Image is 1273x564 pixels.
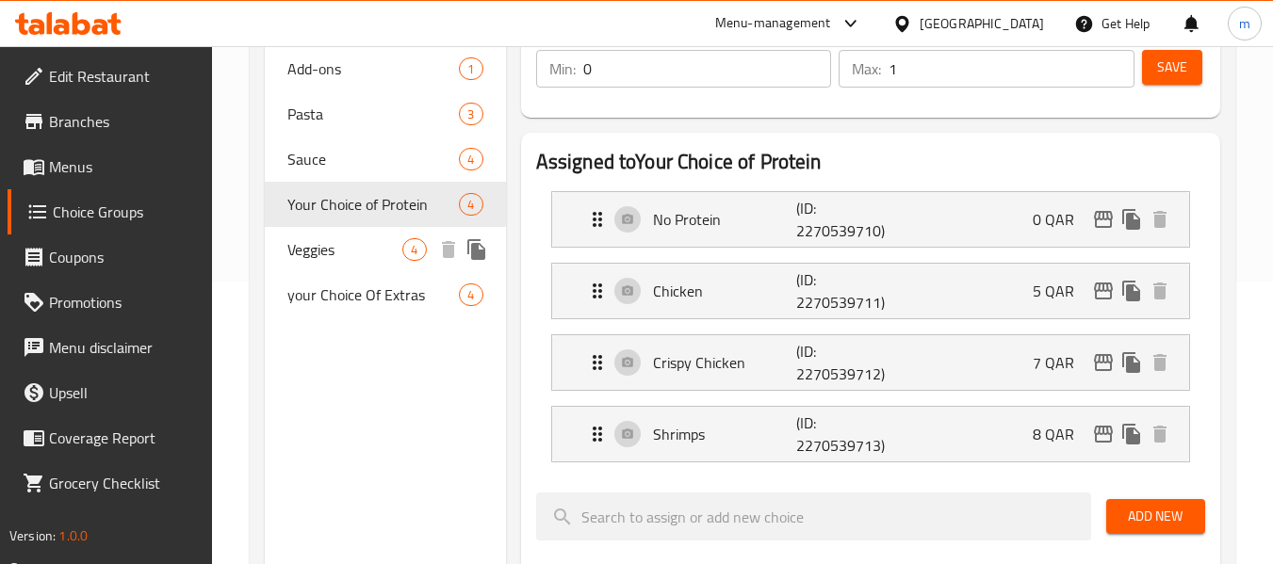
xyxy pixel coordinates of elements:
[460,151,481,169] span: 4
[552,192,1189,247] div: Expand
[796,411,892,457] p: (ID: 2270539713)
[459,57,482,80] div: Choices
[434,235,463,264] button: delete
[1146,348,1174,377] button: delete
[287,238,402,261] span: Veggies
[1033,351,1089,374] p: 7 QAR
[49,336,198,359] span: Menu disclaimer
[1118,348,1146,377] button: duplicate
[653,423,797,445] p: Shrimps
[8,325,213,370] a: Menu disclaimer
[287,283,459,306] span: your Choice Of Extras
[1089,348,1118,377] button: edit
[49,65,198,88] span: Edit Restaurant
[49,291,198,314] span: Promotions
[460,105,481,123] span: 3
[8,234,213,280] a: Coupons
[852,57,881,80] p: Max:
[8,460,213,506] a: Grocery Checklist
[1118,205,1146,234] button: duplicate
[9,524,56,548] span: Version:
[49,155,198,178] span: Menus
[796,268,892,314] p: (ID: 2270539711)
[653,351,797,374] p: Crispy Chicken
[49,472,198,494] span: Grocery Checklist
[49,427,198,449] span: Coverage Report
[8,415,213,460] a: Coverage Report
[920,13,1044,34] div: [GEOGRAPHIC_DATA]
[1239,13,1250,34] span: m
[403,241,425,259] span: 4
[49,246,198,268] span: Coupons
[1089,420,1118,448] button: edit
[265,91,505,137] div: Pasta3
[463,235,491,264] button: duplicate
[1118,277,1146,305] button: duplicate
[1146,277,1174,305] button: delete
[8,99,213,144] a: Branches
[287,148,459,170] span: Sauce
[8,54,213,99] a: Edit Restaurant
[552,335,1189,390] div: Expand
[265,182,505,227] div: Your Choice of Protein4
[1089,205,1118,234] button: edit
[1157,56,1187,79] span: Save
[1118,420,1146,448] button: duplicate
[287,193,459,216] span: Your Choice of Protein
[265,272,505,317] div: your Choice Of Extras4
[1033,423,1089,445] p: 8 QAR
[460,196,481,214] span: 4
[53,201,198,223] span: Choice Groups
[536,255,1205,327] li: Expand
[796,340,892,385] p: (ID: 2270539712)
[715,12,831,35] div: Menu-management
[796,197,892,242] p: (ID: 2270539710)
[1142,50,1202,85] button: Save
[8,189,213,234] a: Choice Groups
[536,327,1205,398] li: Expand
[1121,505,1190,528] span: Add New
[536,184,1205,255] li: Expand
[8,144,213,189] a: Menus
[58,524,88,548] span: 1.0.0
[1089,277,1118,305] button: edit
[49,110,198,133] span: Branches
[460,286,481,304] span: 4
[265,227,505,272] div: Veggies4deleteduplicate
[536,398,1205,470] li: Expand
[552,264,1189,318] div: Expand
[1106,499,1205,534] button: Add New
[549,57,576,80] p: Min:
[552,407,1189,461] div: Expand
[8,280,213,325] a: Promotions
[287,57,459,80] span: Add-ons
[536,148,1205,176] h2: Assigned to Your Choice of Protein
[49,381,198,404] span: Upsell
[287,103,459,125] span: Pasta
[8,370,213,415] a: Upsell
[1146,420,1174,448] button: delete
[1033,208,1089,231] p: 0 QAR
[1033,280,1089,302] p: 5 QAR
[460,60,481,78] span: 1
[536,492,1091,540] input: search
[1146,205,1174,234] button: delete
[459,103,482,125] div: Choices
[265,137,505,182] div: Sauce4
[653,208,797,231] p: No Protein
[265,46,505,91] div: Add-ons1
[653,280,797,302] p: Chicken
